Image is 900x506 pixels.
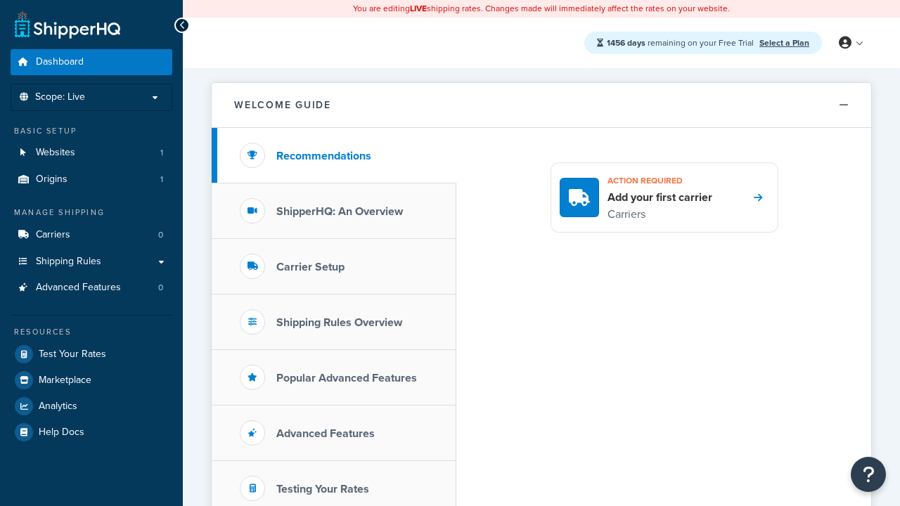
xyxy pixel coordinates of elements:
[36,229,70,241] span: Carriers
[212,83,871,128] button: Welcome Guide
[11,222,172,248] li: Carriers
[11,222,172,248] a: Carriers0
[410,2,427,15] b: LIVE
[36,56,84,68] span: Dashboard
[35,91,85,103] span: Scope: Live
[11,249,172,275] a: Shipping Rules
[276,427,375,440] h3: Advanced Features
[607,171,712,190] h3: Action required
[11,368,172,393] a: Marketplace
[158,229,163,241] span: 0
[607,205,712,223] p: Carriers
[276,205,403,218] h3: ShipperHQ: An Overview
[160,147,163,159] span: 1
[276,261,345,273] h3: Carrier Setup
[11,420,172,445] a: Help Docs
[11,49,172,75] a: Dashboard
[11,342,172,367] a: Test Your Rates
[11,167,172,193] li: Origins
[759,37,809,49] a: Select a Plan
[39,349,106,361] span: Test Your Rates
[276,150,371,162] h3: Recommendations
[11,125,172,137] div: Basic Setup
[11,207,172,219] div: Manage Shipping
[11,275,172,301] li: Advanced Features
[11,326,172,338] div: Resources
[39,375,91,387] span: Marketplace
[39,427,84,439] span: Help Docs
[36,282,121,294] span: Advanced Features
[276,483,369,495] h3: Testing Your Rates
[234,100,331,110] h2: Welcome Guide
[36,147,75,159] span: Websites
[11,140,172,166] a: Websites1
[158,282,163,294] span: 0
[607,37,645,49] strong: 1456 days
[36,256,101,268] span: Shipping Rules
[276,372,417,384] h3: Popular Advanced Features
[607,190,712,205] h4: Add your first carrier
[11,275,172,301] a: Advanced Features0
[11,140,172,166] li: Websites
[39,401,77,413] span: Analytics
[11,394,172,419] a: Analytics
[607,37,756,49] span: remaining on your Free Trial
[36,174,67,186] span: Origins
[160,174,163,186] span: 1
[11,167,172,193] a: Origins1
[851,457,886,492] button: Open Resource Center
[276,316,402,329] h3: Shipping Rules Overview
